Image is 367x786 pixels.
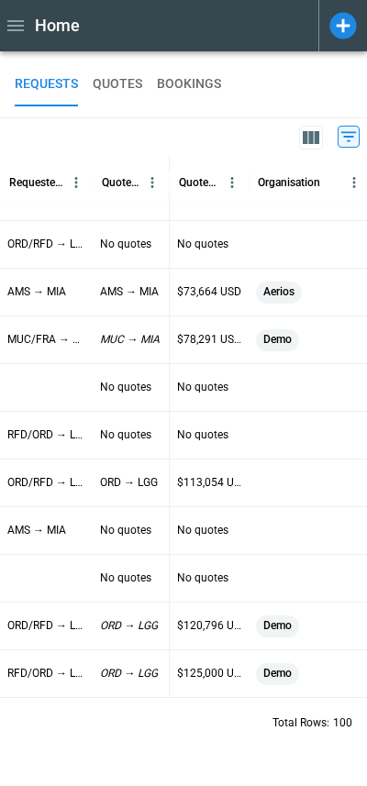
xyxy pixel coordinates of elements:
[100,523,151,538] p: No quotes
[177,523,228,538] p: No quotes
[9,176,64,189] div: Requested Route
[140,171,164,194] button: Quoted Route column menu
[177,570,228,586] p: No quotes
[256,316,299,363] span: Demo
[179,176,220,189] div: Quoted Price
[342,171,366,194] button: Organisation column menu
[7,332,85,348] p: MUC/FRA → MIA/MCO
[256,650,299,697] span: Demo
[177,666,241,681] p: $125,000 USD
[177,237,228,252] p: No quotes
[333,715,352,731] p: 100
[177,332,241,348] p: $78,291 USD - $143,695 USD
[7,237,85,252] p: ORD/RFD → LGG
[177,475,241,491] p: $113,054 USD
[7,523,66,538] p: AMS → MIA
[177,618,241,634] p: $120,796 USD - $121,627 USD
[7,284,66,300] p: AMS → MIA
[256,269,302,316] span: Aerios
[272,715,329,731] p: Total Rows:
[102,176,140,189] div: Quoted Route
[100,570,151,586] p: No quotes
[64,171,88,194] button: Requested Route column menu
[258,176,320,189] div: Organisation
[15,62,78,106] button: REQUESTS
[177,284,241,300] p: $73,664 USD
[7,427,85,443] p: RFD/ORD → LGG
[100,618,158,634] p: ORD → LGG
[7,618,85,634] p: ORD/RFD → LGG
[256,603,299,649] span: Demo
[177,380,228,395] p: No quotes
[35,15,80,37] h1: Home
[100,380,151,395] p: No quotes
[93,62,142,106] button: QUOTES
[100,427,151,443] p: No quotes
[100,332,160,348] p: MUC → MIA
[177,427,228,443] p: No quotes
[100,284,159,300] p: AMS → MIA
[100,666,158,681] p: ORD → LGG
[7,666,85,681] p: RFD/ORD → LGG
[7,475,85,491] p: ORD/RFD → LGG
[157,62,221,106] button: BOOKINGS
[100,475,158,491] p: ORD → LGG
[220,171,244,194] button: Quoted Price column menu
[100,237,151,252] p: No quotes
